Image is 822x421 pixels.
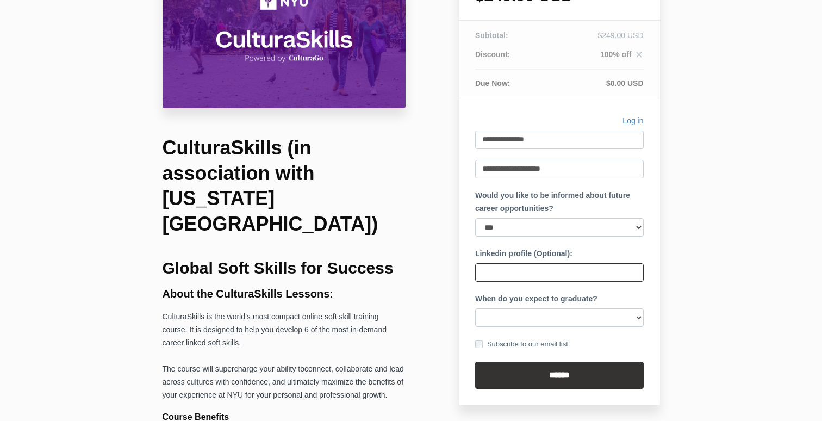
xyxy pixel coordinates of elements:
label: Subscribe to our email list. [475,338,570,350]
span: 100% off [600,50,632,59]
label: When do you expect to graduate? [475,293,597,306]
h3: About the CulturaSkills Lessons: [163,288,406,300]
span: Subtotal: [475,31,508,40]
span: connect, collaborate and lead across cultures with confidence, and ultimately maximize the benefi... [163,364,404,399]
label: Would you like to be informed about future career opportunities? [475,189,644,215]
span: $0.00 USD [606,79,643,88]
label: Linkedin profile (Optional): [475,247,572,261]
td: $249.00 USD [548,30,643,49]
th: Due Now: [475,70,548,89]
span: The course will supercharge your ability to [163,364,304,373]
h1: CulturaSkills (in association with [US_STATE][GEOGRAPHIC_DATA]) [163,135,406,237]
a: Log in [622,115,643,131]
b: Global Soft Skills for Success [163,259,394,277]
input: Subscribe to our email list. [475,340,483,348]
a: close [632,50,644,62]
span: CulturaSkills is the world’s most compact online soft skill training course. It is designed to he... [163,312,387,347]
th: Discount: [475,49,548,70]
i: close [634,50,644,59]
